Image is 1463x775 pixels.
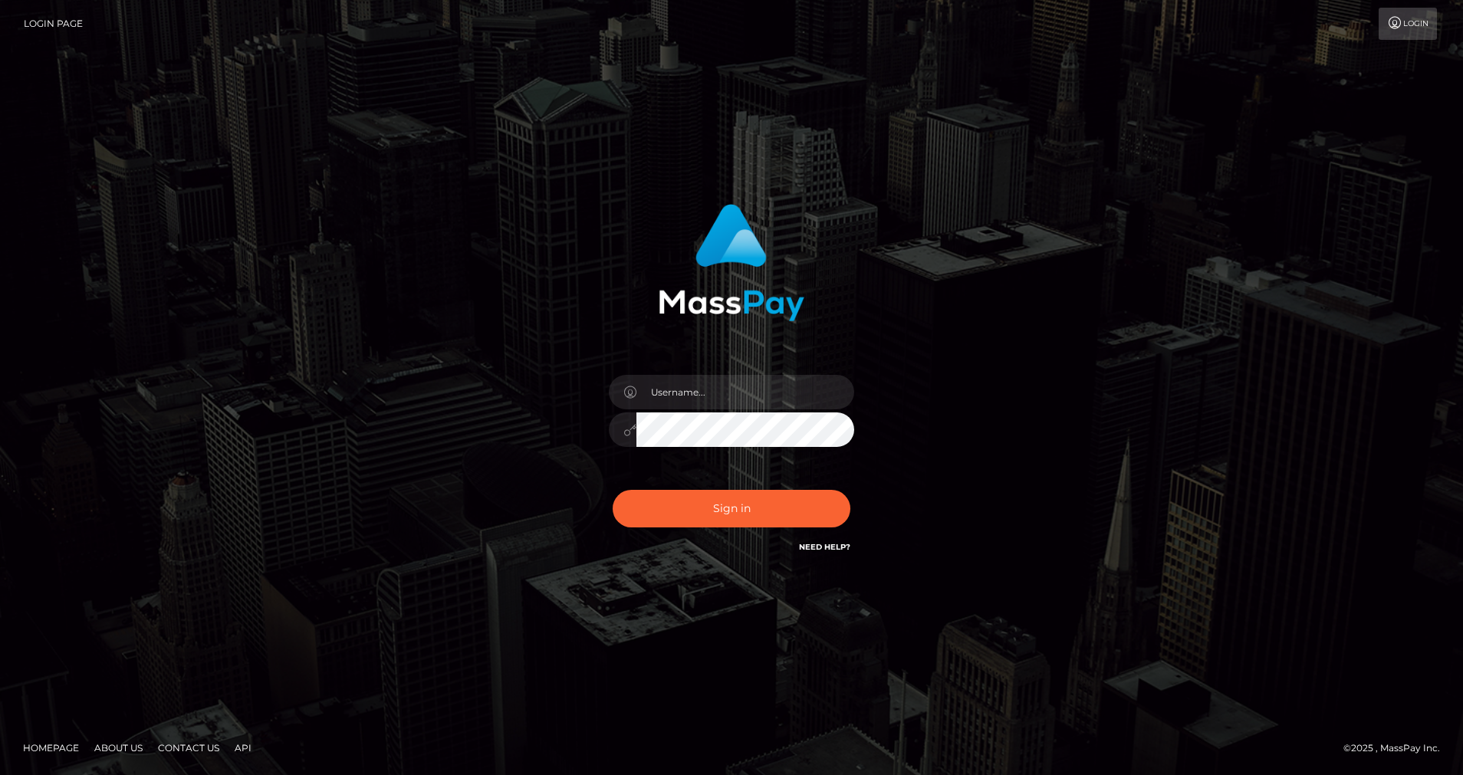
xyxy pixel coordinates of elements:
[636,375,854,409] input: Username...
[613,490,850,527] button: Sign in
[228,736,258,760] a: API
[88,736,149,760] a: About Us
[1343,740,1451,757] div: © 2025 , MassPay Inc.
[659,204,804,321] img: MassPay Login
[17,736,85,760] a: Homepage
[24,8,83,40] a: Login Page
[799,542,850,552] a: Need Help?
[152,736,225,760] a: Contact Us
[1379,8,1437,40] a: Login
